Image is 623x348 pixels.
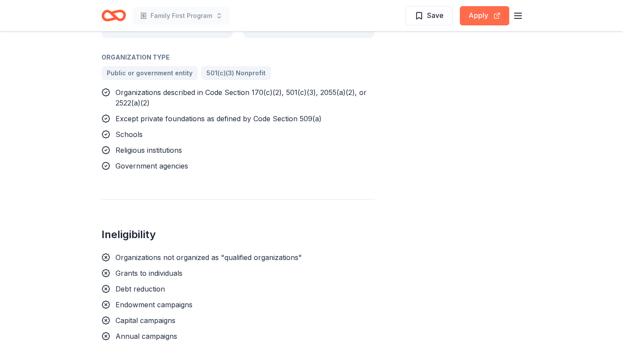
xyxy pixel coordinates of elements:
h2: Ineligibility [101,228,374,242]
div: Organization Type [101,52,374,63]
button: Save [406,6,453,25]
span: Government agencies [115,162,188,170]
button: Family First Program [133,7,230,25]
span: Public or government entity [107,68,192,78]
span: Schools [115,130,143,139]
a: Home [101,5,126,26]
span: Save [427,10,444,21]
span: Except private foundations as defined by Code Section 509(a) [115,114,322,123]
span: Organizations described in Code Section 170(c)(2), 501(c)(3), 2055(a)(2), or 2522(a)(2) [115,88,367,107]
span: Grants to individuals [115,269,182,278]
a: Public or government entity [101,66,198,80]
span: Annual campaigns [115,332,177,341]
span: Family First Program [150,11,212,21]
span: Religious institutions [115,146,182,155]
a: 501(c)(3) Nonprofit [201,66,271,80]
span: 501(c)(3) Nonprofit [206,68,266,78]
span: Endowment campaigns [115,300,192,309]
span: Organizations not organized as "qualified organizations" [115,253,302,262]
span: Capital campaigns [115,316,175,325]
span: Debt reduction [115,285,165,293]
button: Apply [460,6,509,25]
